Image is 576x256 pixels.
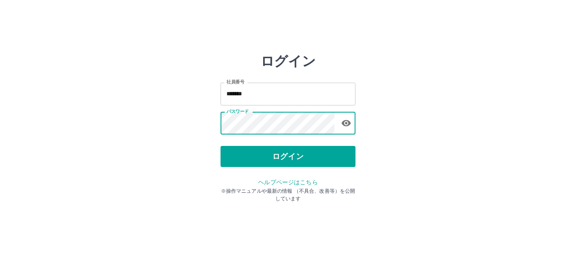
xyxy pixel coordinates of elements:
h2: ログイン [261,53,316,69]
label: 社員番号 [226,79,244,85]
p: ※操作マニュアルや最新の情報 （不具合、改善等）を公開しています [221,187,355,202]
button: ログイン [221,146,355,167]
label: パスワード [226,108,249,115]
a: ヘルプページはこちら [258,179,318,186]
